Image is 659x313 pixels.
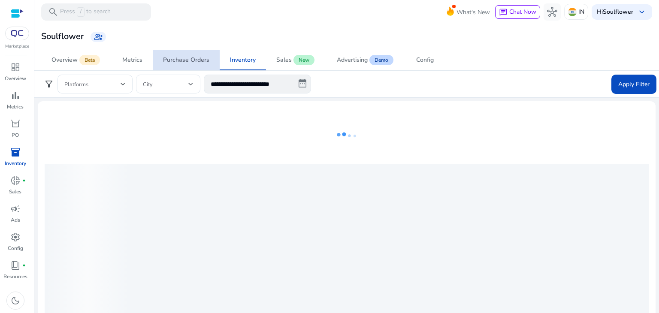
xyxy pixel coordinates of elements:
p: Overview [5,75,26,82]
span: dashboard [10,62,21,72]
span: orders [10,119,21,129]
div: Purchase Orders [163,57,209,63]
span: keyboard_arrow_down [637,7,647,17]
p: Hi [597,9,633,15]
img: QC-logo.svg [9,30,25,37]
span: New [293,55,314,65]
p: Config [8,244,23,252]
p: Press to search [60,7,111,17]
div: Metrics [122,57,142,63]
button: Apply Filter [611,75,656,94]
span: group_add [94,33,103,41]
span: Chat Now [509,8,536,16]
span: Beta [79,55,100,65]
button: hub [544,3,561,21]
span: What's New [456,5,490,20]
span: fiber_manual_record [22,179,26,182]
span: / [77,7,85,17]
p: Sales [9,188,21,196]
div: Inventory [230,57,256,63]
p: Metrics [7,103,24,111]
span: filter_alt [44,79,54,89]
div: Sales [276,57,292,63]
img: in.svg [568,8,577,16]
span: fiber_manual_record [22,264,26,267]
p: PO [12,131,19,139]
span: inventory_2 [10,147,21,157]
span: dark_mode [10,295,21,306]
span: bar_chart [10,90,21,101]
span: campaign [10,204,21,214]
b: Soulflower [603,8,633,16]
span: search [48,7,58,17]
span: settings [10,232,21,242]
button: chatChat Now [495,5,540,19]
p: IN [578,4,584,19]
span: donut_small [10,175,21,186]
p: Ads [11,216,20,224]
div: Overview [51,57,78,63]
div: Advertising [337,57,368,63]
h3: Soulflower [41,31,84,42]
div: Config [416,57,434,63]
span: chat [499,8,508,17]
p: Marketplace [5,43,29,50]
span: Apply Filter [618,80,650,89]
a: group_add [91,32,106,42]
span: hub [547,7,557,17]
p: Resources [3,273,27,280]
p: Inventory [5,160,26,167]
span: Demo [369,55,393,65]
span: book_4 [10,260,21,271]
